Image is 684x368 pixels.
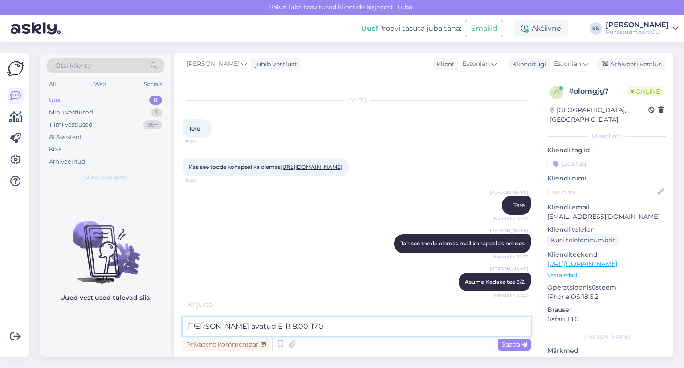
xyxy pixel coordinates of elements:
[361,23,461,34] div: Proovi tasuta juba täna:
[547,146,666,155] p: Kliendi tag'id
[281,164,342,170] a: [URL][DOMAIN_NAME]
[494,292,528,298] span: Nähtud ✓ 15:27
[189,125,200,132] span: Tere
[183,96,531,104] div: [DATE]
[400,240,525,247] span: Jah see toode olemas meil kohapeal esinduses
[494,254,528,260] span: Nähtud ✓ 15:27
[183,339,269,351] div: Privaatne kommentaar
[606,29,669,36] div: Puhastusimport OÜ
[40,205,171,285] img: No chats
[55,61,91,70] span: Otsi kliente
[606,21,679,36] a: [PERSON_NAME]Puhastusimport OÜ
[490,266,528,272] span: [PERSON_NAME]
[85,173,126,181] span: Uued vestlused
[509,60,546,69] div: Klienditugi
[7,60,24,77] img: Askly Logo
[494,215,528,222] span: Nähtud ✓ 15:27
[213,300,214,308] span: .
[547,203,666,212] p: Kliendi email
[433,60,455,69] div: Klient
[49,108,93,117] div: Minu vestlused
[143,120,162,129] div: 99+
[49,133,82,142] div: AI Assistent
[465,278,525,285] span: Asume Kadaka tee 3/2
[361,24,378,33] b: Uus!
[547,292,666,302] p: iPhone OS 18.6.2
[554,59,581,69] span: Estonian
[569,86,627,97] div: # olomgjg7
[49,145,62,154] div: Kõik
[183,317,531,336] textarea: [PERSON_NAME] avatud E-R 8.00-17.0
[547,346,666,356] p: Märkmed
[547,315,666,324] p: Safari 18.6
[92,78,108,90] div: Web
[501,340,527,348] span: Saada
[547,333,666,341] div: [PERSON_NAME]
[597,58,665,70] div: Arhiveeri vestlus
[547,234,619,246] div: Küsi telefoninumbrit
[627,86,664,96] span: Online
[490,227,528,234] span: [PERSON_NAME]
[547,157,666,170] input: Lisa tag
[252,60,297,69] div: juhib vestlust
[514,20,568,37] div: Aktiivne
[47,78,57,90] div: All
[547,271,666,279] p: Vaata edasi ...
[395,3,415,11] span: Luba
[554,89,559,96] span: o
[550,106,648,124] div: [GEOGRAPHIC_DATA], [GEOGRAPHIC_DATA]
[547,305,666,315] p: Brauser
[49,96,61,105] div: Uus
[606,21,669,29] div: [PERSON_NAME]
[189,164,342,170] span: Kas see toode kohapeal ka olemas
[49,120,93,129] div: Tiimi vestlused
[149,96,162,105] div: 0
[548,187,656,197] input: Lisa nimi
[187,59,240,69] span: [PERSON_NAME]
[547,132,666,140] div: Kliendi info
[547,283,666,292] p: Operatsioonisüsteem
[547,250,666,259] p: Klienditeekond
[490,189,528,196] span: [PERSON_NAME]
[60,293,151,303] p: Uued vestlused tulevad siia.
[142,78,164,90] div: Socials
[185,177,219,184] span: 15:26
[547,260,617,268] a: [URL][DOMAIN_NAME]
[547,212,666,221] p: [EMAIL_ADDRESS][DOMAIN_NAME]
[547,225,666,234] p: Kliendi telefon
[547,174,666,183] p: Kliendi nimi
[590,22,602,35] div: SS
[513,202,525,209] span: Tere
[49,157,85,166] div: Arhiveeritud
[465,20,503,37] button: Emailid
[151,108,162,117] div: 1
[462,59,489,69] span: Estonian
[183,300,531,309] div: Kirjutab
[185,139,219,145] span: 15:26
